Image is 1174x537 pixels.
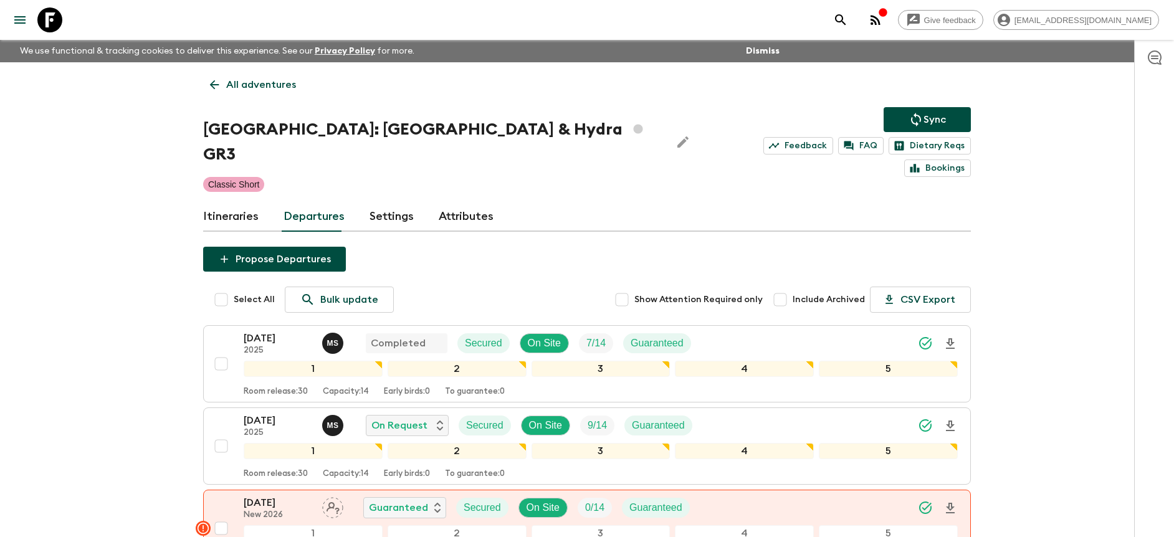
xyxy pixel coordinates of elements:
[388,443,527,459] div: 2
[465,336,502,351] p: Secured
[993,10,1159,30] div: [EMAIL_ADDRESS][DOMAIN_NAME]
[203,117,661,167] h1: [GEOGRAPHIC_DATA]: [GEOGRAPHIC_DATA] & Hydra GR3
[793,293,865,306] span: Include Archived
[203,247,346,272] button: Propose Departures
[898,10,983,30] a: Give feedback
[763,137,833,154] a: Feedback
[323,387,369,397] p: Capacity: 14
[521,416,570,435] div: On Site
[464,500,501,515] p: Secured
[1008,16,1158,25] span: [EMAIL_ADDRESS][DOMAIN_NAME]
[315,47,375,55] a: Privacy Policy
[244,387,308,397] p: Room release: 30
[370,202,414,232] a: Settings
[580,416,614,435] div: Trip Fill
[244,495,312,510] p: [DATE]
[208,178,259,191] p: Classic Short
[244,346,312,356] p: 2025
[244,413,312,428] p: [DATE]
[532,361,671,377] div: 3
[629,500,682,515] p: Guaranteed
[384,469,430,479] p: Early birds: 0
[904,159,971,177] a: Bookings
[234,293,275,306] span: Select All
[15,40,419,62] p: We use functional & tracking cookies to deliver this experience. See our for more.
[369,500,428,515] p: Guaranteed
[244,361,383,377] div: 1
[528,336,561,351] p: On Site
[529,418,562,433] p: On Site
[327,421,338,430] p: M S
[459,416,511,435] div: Secured
[203,72,303,97] a: All adventures
[631,336,684,351] p: Guaranteed
[923,112,946,127] p: Sync
[918,336,933,351] svg: Synced Successfully
[917,16,983,25] span: Give feedback
[585,500,604,515] p: 0 / 14
[244,331,312,346] p: [DATE]
[632,418,685,433] p: Guaranteed
[943,419,958,434] svg: Download Onboarding
[244,469,308,479] p: Room release: 30
[743,42,783,60] button: Dismiss
[819,361,958,377] div: 5
[322,501,343,511] span: Assign pack leader
[322,415,346,436] button: MS
[7,7,32,32] button: menu
[244,443,383,459] div: 1
[322,419,346,429] span: Magda Sotiriadis
[445,469,505,479] p: To guarantee: 0
[578,498,612,518] div: Trip Fill
[371,336,426,351] p: Completed
[226,77,296,92] p: All adventures
[671,117,695,167] button: Edit Adventure Title
[579,333,613,353] div: Trip Fill
[889,137,971,154] a: Dietary Reqs
[320,292,378,307] p: Bulk update
[322,336,346,346] span: Magda Sotiriadis
[675,443,814,459] div: 4
[870,287,971,313] button: CSV Export
[388,361,527,377] div: 2
[457,333,510,353] div: Secured
[838,137,884,154] a: FAQ
[586,336,606,351] p: 7 / 14
[323,469,369,479] p: Capacity: 14
[943,501,958,516] svg: Download Onboarding
[518,498,568,518] div: On Site
[203,202,259,232] a: Itineraries
[371,418,427,433] p: On Request
[520,333,569,353] div: On Site
[588,418,607,433] p: 9 / 14
[918,418,933,433] svg: Synced Successfully
[634,293,763,306] span: Show Attention Required only
[285,287,394,313] a: Bulk update
[203,407,971,485] button: [DATE]2025Magda SotiriadisOn RequestSecuredOn SiteTrip FillGuaranteed12345Room release:30Capacity...
[244,510,312,520] p: New 2026
[532,443,671,459] div: 3
[456,498,508,518] div: Secured
[819,443,958,459] div: 5
[203,325,971,402] button: [DATE]2025Magda SotiriadisCompletedSecuredOn SiteTrip FillGuaranteed12345Room release:30Capacity:...
[284,202,345,232] a: Departures
[884,107,971,132] button: Sync adventure departures to the booking engine
[918,500,933,515] svg: Synced Successfully
[445,387,505,397] p: To guarantee: 0
[466,418,503,433] p: Secured
[244,428,312,438] p: 2025
[828,7,853,32] button: search adventures
[527,500,560,515] p: On Site
[675,361,814,377] div: 4
[384,387,430,397] p: Early birds: 0
[439,202,494,232] a: Attributes
[943,336,958,351] svg: Download Onboarding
